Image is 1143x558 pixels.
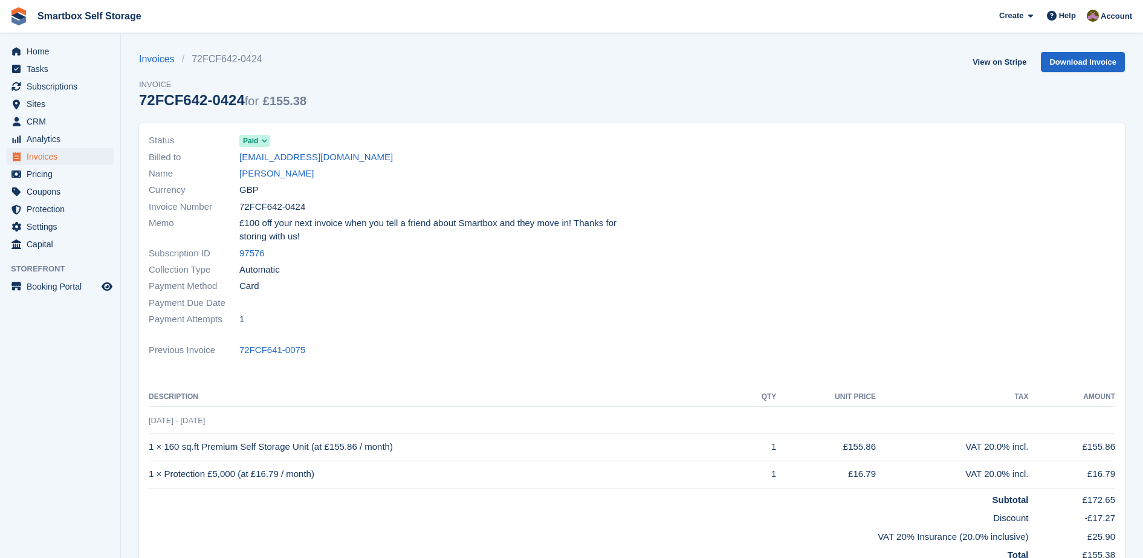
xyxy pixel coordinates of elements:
span: Memo [149,216,239,244]
a: menu [6,43,114,60]
td: 1 × 160 sq.ft Premium Self Storage Unit (at £155.86 / month) [149,433,740,461]
td: £25.90 [1029,525,1115,544]
a: 97576 [239,247,265,261]
span: Tasks [27,60,99,77]
span: CRM [27,113,99,130]
span: Protection [27,201,99,218]
a: menu [6,60,114,77]
th: Unit Price [776,388,876,407]
span: Account [1101,10,1132,22]
span: Payment Due Date [149,296,239,310]
span: Analytics [27,131,99,148]
span: 1 [239,313,244,326]
span: Create [999,10,1023,22]
span: for [245,94,259,108]
span: Collection Type [149,263,239,277]
td: 1 [740,461,777,488]
div: VAT 20.0% incl. [876,467,1028,481]
span: Paid [243,135,258,146]
a: [EMAIL_ADDRESS][DOMAIN_NAME] [239,151,393,164]
span: Currency [149,183,239,197]
td: -£17.27 [1029,507,1115,525]
div: VAT 20.0% incl. [876,440,1028,454]
a: 72FCF641-0075 [239,343,305,357]
th: Description [149,388,740,407]
span: Name [149,167,239,181]
span: Invoice [139,79,306,91]
span: Help [1059,10,1076,22]
div: 72FCF642-0424 [139,92,306,108]
span: Booking Portal [27,278,99,295]
span: Capital [27,236,99,253]
a: menu [6,148,114,165]
a: menu [6,96,114,112]
a: Preview store [100,279,114,294]
td: 1 [740,433,777,461]
a: menu [6,278,114,295]
th: Amount [1029,388,1115,407]
span: Pricing [27,166,99,183]
a: menu [6,166,114,183]
td: £155.86 [776,433,876,461]
span: GBP [239,183,259,197]
td: Discount [149,507,1029,525]
a: Invoices [139,52,182,67]
a: menu [6,78,114,95]
span: Payment Attempts [149,313,239,326]
span: Settings [27,218,99,235]
a: menu [6,183,114,200]
span: Card [239,279,259,293]
a: menu [6,113,114,130]
td: VAT 20% Insurance (20.0% inclusive) [149,525,1029,544]
a: menu [6,236,114,253]
span: Sites [27,96,99,112]
a: menu [6,201,114,218]
span: Automatic [239,263,280,277]
span: Home [27,43,99,60]
td: £16.79 [1029,461,1115,488]
td: 1 × Protection £5,000 (at £16.79 / month) [149,461,740,488]
span: Previous Invoice [149,343,239,357]
a: menu [6,218,114,235]
img: Kayleigh Devlin [1087,10,1099,22]
a: Paid [239,134,270,148]
strong: Subtotal [992,495,1029,505]
a: View on Stripe [968,52,1031,72]
td: £172.65 [1029,488,1115,507]
span: £155.38 [263,94,306,108]
th: QTY [740,388,777,407]
span: Subscriptions [27,78,99,95]
img: stora-icon-8386f47178a22dfd0bd8f6a31ec36ba5ce8667c1dd55bd0f319d3a0aa187defe.svg [10,7,28,25]
span: 72FCF642-0424 [239,200,305,214]
span: Invoices [27,148,99,165]
span: Subscription ID [149,247,239,261]
span: Coupons [27,183,99,200]
a: Smartbox Self Storage [33,6,146,26]
a: [PERSON_NAME] [239,167,314,181]
nav: breadcrumbs [139,52,306,67]
th: Tax [876,388,1028,407]
span: Status [149,134,239,148]
span: Invoice Number [149,200,239,214]
span: [DATE] - [DATE] [149,416,205,425]
span: Billed to [149,151,239,164]
td: £16.79 [776,461,876,488]
a: menu [6,131,114,148]
td: £155.86 [1029,433,1115,461]
span: Storefront [11,263,120,275]
a: Download Invoice [1041,52,1125,72]
span: Payment Method [149,279,239,293]
span: £100 off your next invoice when you tell a friend about Smartbox and they move in! Thanks for sto... [239,216,625,244]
